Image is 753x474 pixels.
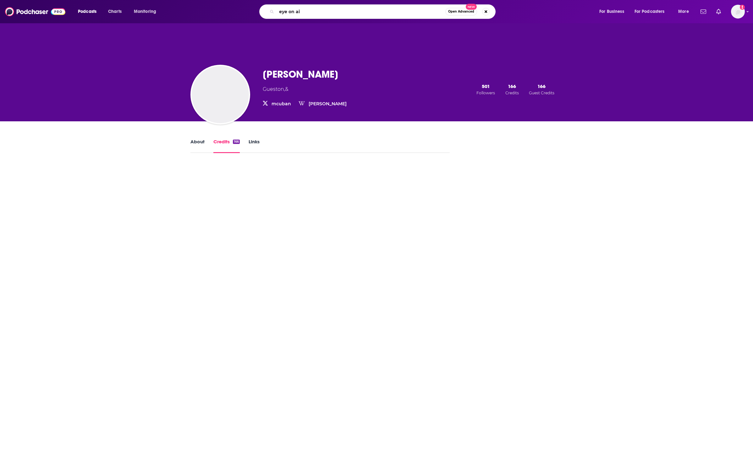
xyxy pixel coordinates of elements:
h3: [PERSON_NAME] [263,68,338,80]
div: 166 [233,140,240,144]
button: 501Followers [475,83,497,96]
a: About [190,139,205,153]
a: Credits166 [213,139,240,153]
span: 166 [537,83,546,89]
button: 166Credits [503,83,521,96]
span: Guest [263,86,278,92]
span: & [285,86,288,92]
button: Show profile menu [731,5,745,19]
span: New [466,4,477,10]
button: open menu [674,7,697,17]
img: User Profile [731,5,745,19]
button: 166Guest Credits [527,83,556,96]
button: open menu [630,7,674,17]
span: Logged in as hannahlee98 [731,5,745,19]
span: Charts [108,7,122,16]
svg: Add a profile image [740,5,745,10]
span: Guest Credits [529,91,554,95]
img: Podchaser - Follow, Share and Rate Podcasts [5,6,65,18]
button: Open AdvancedNew [445,8,477,15]
span: Monitoring [134,7,156,16]
button: open menu [129,7,164,17]
button: open menu [595,7,632,17]
a: mcuban [272,101,291,107]
span: For Business [599,7,624,16]
span: For Podcasters [635,7,665,16]
a: [PERSON_NAME] [309,101,347,107]
span: , [284,86,285,92]
span: on [278,86,284,92]
input: Search podcasts, credits, & more... [277,7,445,17]
a: Links [249,139,260,153]
span: 166 [508,83,516,89]
span: Followers [476,91,495,95]
span: 501 [482,83,490,89]
a: Show notifications dropdown [698,6,709,17]
a: Show notifications dropdown [714,6,723,17]
button: open menu [74,7,105,17]
a: Charts [104,7,125,17]
span: Podcasts [78,7,96,16]
div: Search podcasts, credits, & more... [265,4,502,19]
span: More [678,7,689,16]
span: Credits [505,91,519,95]
span: Open Advanced [448,10,474,13]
